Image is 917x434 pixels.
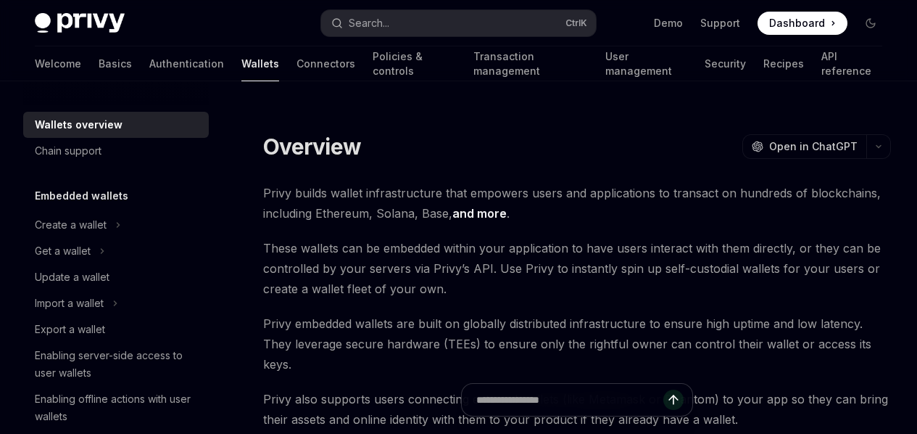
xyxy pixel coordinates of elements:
[321,10,596,36] button: Search...CtrlK
[769,139,858,154] span: Open in ChatGPT
[23,138,209,164] a: Chain support
[700,16,740,30] a: Support
[373,46,456,81] a: Policies & controls
[769,16,825,30] span: Dashboard
[35,187,128,205] h5: Embedded wallets
[35,242,91,260] div: Get a wallet
[565,17,587,29] span: Ctrl K
[473,46,589,81] a: Transaction management
[35,116,123,134] div: Wallets overview
[296,46,355,81] a: Connectors
[452,206,507,221] a: and more
[758,12,847,35] a: Dashboard
[35,13,125,33] img: dark logo
[663,390,684,410] button: Send message
[35,390,200,425] div: Enabling offline actions with user wallets
[263,134,361,160] h1: Overview
[23,316,209,343] a: Export a wallet
[742,134,866,159] button: Open in ChatGPT
[23,386,209,430] a: Enabling offline actions with user wallets
[35,46,81,81] a: Welcome
[23,264,209,290] a: Update a wallet
[35,321,105,338] div: Export a wallet
[763,46,804,81] a: Recipes
[241,46,279,81] a: Wallets
[23,343,209,386] a: Enabling server-side access to user wallets
[859,12,882,35] button: Toggle dark mode
[263,314,891,374] span: Privy embedded wallets are built on globally distributed infrastructure to ensure high uptime and...
[705,46,746,81] a: Security
[99,46,132,81] a: Basics
[821,46,882,81] a: API reference
[263,183,891,224] span: Privy builds wallet infrastructure that empowers users and applications to transact on hundreds o...
[605,46,687,81] a: User management
[35,347,200,382] div: Enabling server-side access to user wallets
[35,216,107,234] div: Create a wallet
[35,295,104,312] div: Import a wallet
[654,16,683,30] a: Demo
[149,46,224,81] a: Authentication
[35,142,101,160] div: Chain support
[349,15,389,32] div: Search...
[23,112,209,138] a: Wallets overview
[35,269,109,286] div: Update a wallet
[263,238,891,299] span: These wallets can be embedded within your application to have users interact with them directly, ...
